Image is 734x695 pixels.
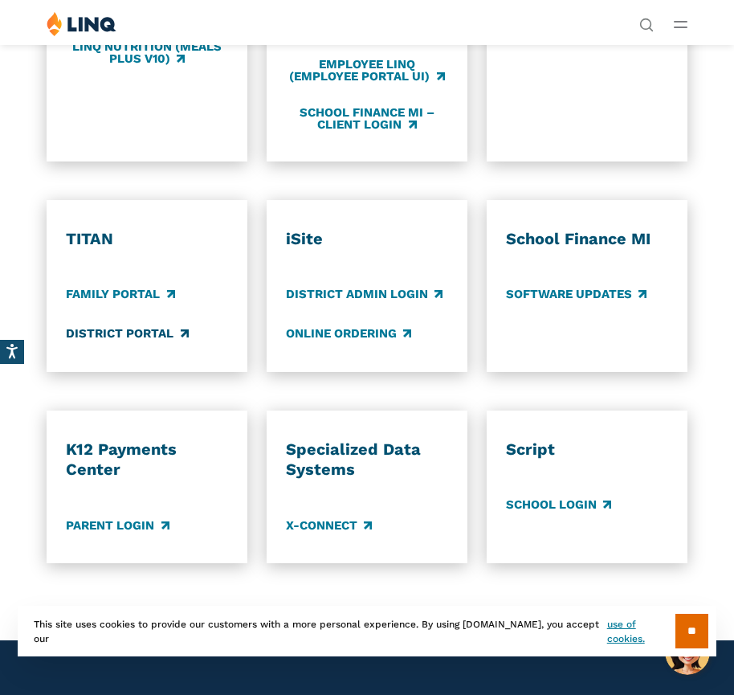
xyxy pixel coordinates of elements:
[674,15,687,33] button: Open Main Menu
[506,439,668,460] h3: Script
[18,606,716,656] div: This site uses cookies to provide our customers with a more personal experience. By using [DOMAIN...
[66,229,228,250] h3: TITAN
[286,57,448,84] a: Employee LINQ (Employee Portal UI)
[286,325,411,342] a: Online Ordering
[286,517,372,534] a: X-Connect
[286,285,442,303] a: District Admin Login
[506,285,646,303] a: Software Updates
[66,325,188,342] a: District Portal
[286,229,448,250] h3: iSite
[506,496,611,513] a: School Login
[66,39,228,66] a: LINQ Nutrition (Meals Plus v10)
[47,11,116,36] img: LINQ | K‑12 Software
[66,517,169,534] a: Parent Login
[506,229,668,250] h3: School Finance MI
[286,105,448,132] a: School Finance MI – Client Login
[66,285,174,303] a: Family Portal
[639,11,654,31] nav: Utility Navigation
[286,439,448,480] h3: Specialized Data Systems
[639,16,654,31] button: Open Search Bar
[66,439,228,480] h3: K12 Payments Center
[607,617,675,646] a: use of cookies.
